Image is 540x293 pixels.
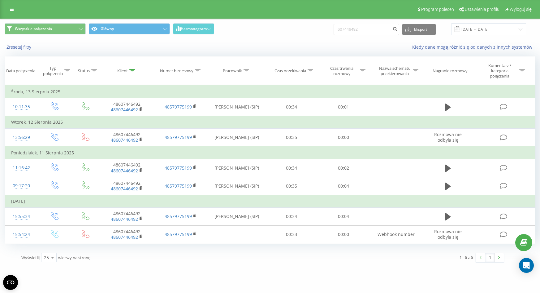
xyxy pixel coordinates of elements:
[11,162,32,174] div: 11:16:42
[165,231,192,237] a: 48579775199
[181,27,207,31] span: Harmonogram
[100,177,154,195] td: 48607446492
[111,234,138,240] a: 48607446492
[412,44,535,50] a: Kiedy dane mogą różnić się od danych z innych systemów
[5,23,86,34] button: Wszystkie połączenia
[465,7,499,12] span: Ustawienia profilu
[100,98,154,116] td: 48607446492
[5,86,535,98] td: Środa, 13 Sierpnia 2025
[208,207,266,225] td: [PERSON_NAME] (SIP)
[421,7,454,12] span: Program poleceń
[5,116,535,128] td: Wtorek, 12 Sierpnia 2025
[434,131,462,143] span: Rozmowa nie odbyła się
[100,159,154,177] td: 48607446492
[208,177,266,195] td: [PERSON_NAME] (SIP)
[111,137,138,143] a: 48607446492
[223,68,242,73] div: Pracownik
[266,98,318,116] td: 00:34
[11,211,32,223] div: 15:55:34
[266,177,318,195] td: 00:35
[433,68,468,73] div: Nagranie rozmowy
[78,68,90,73] div: Status
[160,68,193,73] div: Numer biznesowy
[6,68,35,73] div: Data połączenia
[334,24,399,35] input: Wyszukiwanie według numeru
[15,26,52,31] span: Wszystkie połączenia
[11,180,32,192] div: 09:17:20
[43,66,63,76] div: Typ połączenia
[100,128,154,147] td: 48607446492
[165,183,192,189] a: 48579775199
[44,255,49,261] div: 25
[482,63,518,79] div: Komentarz / kategoria połączenia
[165,104,192,110] a: 48579775199
[378,66,411,76] div: Nazwa schematu przekierowania
[485,253,495,262] a: 1
[117,68,128,73] div: Klient
[318,98,369,116] td: 00:01
[11,101,32,113] div: 10:11:35
[434,229,462,240] span: Rozmowa nie odbyła się
[318,207,369,225] td: 00:04
[208,98,266,116] td: [PERSON_NAME] (SIP)
[274,68,306,73] div: Czas oczekiwania
[318,225,369,243] td: 00:00
[510,7,532,12] span: Wyloguj się
[11,131,32,144] div: 13:56:29
[111,216,138,222] a: 48607446492
[460,254,473,260] div: 1 - 6 z 6
[165,165,192,171] a: 48579775199
[173,23,214,34] button: Harmonogram
[208,128,266,147] td: [PERSON_NAME] (SIP)
[89,23,170,34] button: Główny
[402,24,436,35] button: Eksport
[266,128,318,147] td: 00:35
[369,225,423,243] td: Webhook number
[5,195,535,207] td: [DATE]
[318,177,369,195] td: 00:04
[5,147,535,159] td: Poniedziałek, 11 Sierpnia 2025
[5,44,34,50] button: Zresetuj filtry
[3,275,18,290] button: Open CMP widget
[21,255,40,260] span: Wyświetlij
[111,168,138,174] a: 48607446492
[318,128,369,147] td: 00:00
[165,213,192,219] a: 48579775199
[208,159,266,177] td: [PERSON_NAME] (SIP)
[266,225,318,243] td: 00:33
[325,66,358,76] div: Czas trwania rozmowy
[266,159,318,177] td: 00:34
[318,159,369,177] td: 00:02
[58,255,90,260] span: wierszy na stronę
[165,134,192,140] a: 48579775199
[11,229,32,241] div: 15:54:24
[519,258,534,273] div: Open Intercom Messenger
[100,225,154,243] td: 48607446492
[266,207,318,225] td: 00:34
[111,107,138,113] a: 48607446492
[111,186,138,192] a: 48607446492
[100,207,154,225] td: 48607446492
